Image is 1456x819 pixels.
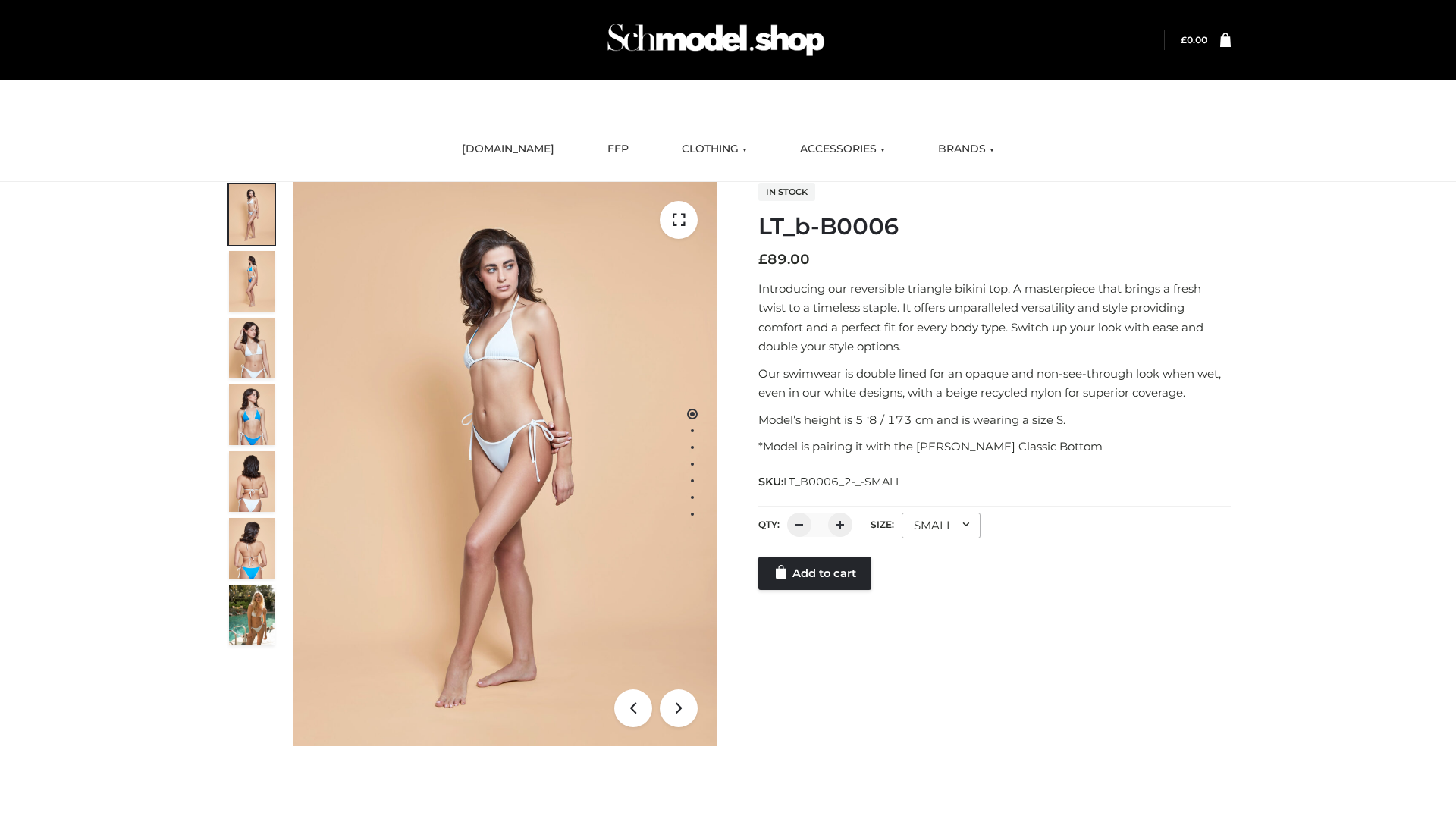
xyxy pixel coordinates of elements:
div: SMALL [902,513,981,538]
img: ArielClassicBikiniTop_CloudNine_AzureSky_OW114ECO_3-scaled.jpg [229,318,275,378]
span: £ [1181,34,1187,45]
a: Add to cart [758,557,871,590]
a: [DOMAIN_NAME] [450,133,566,166]
p: Our swimwear is double lined for an opaque and non-see-through look when wet, even in our white d... [758,364,1231,403]
a: CLOTHING [670,133,758,166]
img: ArielClassicBikiniTop_CloudNine_AzureSky_OW114ECO_2-scaled.jpg [229,251,275,312]
a: ACCESSORIES [789,133,896,166]
img: ArielClassicBikiniTop_CloudNine_AzureSky_OW114ECO_7-scaled.jpg [229,451,275,512]
p: Model’s height is 5 ‘8 / 173 cm and is wearing a size S. [758,410,1231,430]
img: ArielClassicBikiniTop_CloudNine_AzureSky_OW114ECO_1 [293,182,717,746]
img: Schmodel Admin 964 [602,10,830,70]
bdi: 89.00 [758,251,810,268]
span: LT_B0006_2-_-SMALL [783,475,902,488]
label: QTY: [758,519,780,530]
p: *Model is pairing it with the [PERSON_NAME] Classic Bottom [758,437,1231,457]
img: ArielClassicBikiniTop_CloudNine_AzureSky_OW114ECO_8-scaled.jpg [229,518,275,579]
img: Arieltop_CloudNine_AzureSky2.jpg [229,585,275,645]
h1: LT_b-B0006 [758,213,1231,240]
img: ArielClassicBikiniTop_CloudNine_AzureSky_OW114ECO_1-scaled.jpg [229,184,275,245]
span: SKU: [758,472,903,491]
a: £0.00 [1181,34,1207,45]
span: £ [758,251,767,268]
a: BRANDS [927,133,1006,166]
bdi: 0.00 [1181,34,1207,45]
span: In stock [758,183,815,201]
a: FFP [596,133,640,166]
label: Size: [871,519,894,530]
p: Introducing our reversible triangle bikini top. A masterpiece that brings a fresh twist to a time... [758,279,1231,356]
img: ArielClassicBikiniTop_CloudNine_AzureSky_OW114ECO_4-scaled.jpg [229,384,275,445]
